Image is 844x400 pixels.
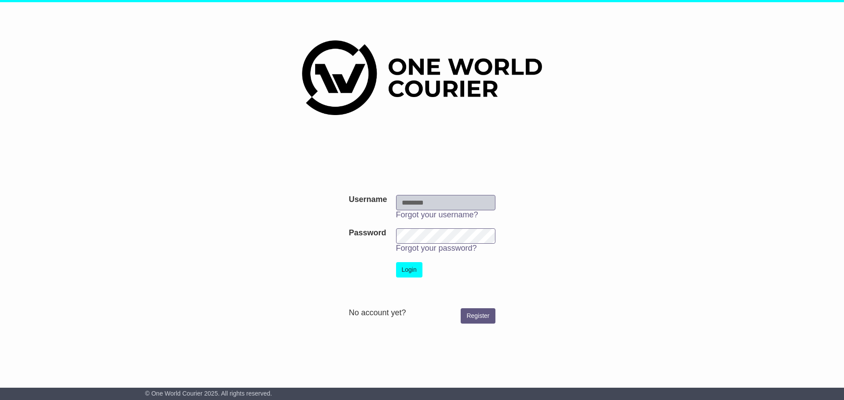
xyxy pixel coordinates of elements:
[396,210,478,219] a: Forgot your username?
[302,40,542,115] img: One World
[349,195,387,205] label: Username
[396,244,477,252] a: Forgot your password?
[396,262,422,277] button: Login
[461,308,495,324] a: Register
[349,228,386,238] label: Password
[145,390,272,397] span: © One World Courier 2025. All rights reserved.
[349,308,495,318] div: No account yet?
